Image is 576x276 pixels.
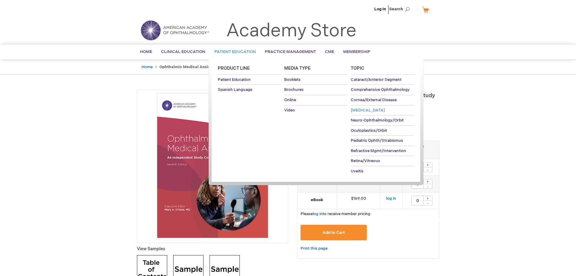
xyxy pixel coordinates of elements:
a: Home [142,65,153,69]
div: + [423,179,432,184]
span: Clinical Education [161,49,205,54]
span: Patient Education [218,77,251,82]
span: CME [325,49,334,54]
span: Comprehensive Ophthalmology [351,87,410,92]
div: + [423,162,432,168]
span: Video [284,108,295,113]
input: Qty [412,196,424,205]
span: Cataract/Anterior Segment [351,77,402,82]
span: Spanish Language [218,87,252,92]
span: Online [284,98,296,102]
p: View Samples [137,246,288,252]
span: Membership [343,49,370,54]
span: Retina/Vitreous [351,158,380,163]
span: Home [140,49,152,54]
span: Practice Management [265,49,316,54]
span: Search [389,3,412,15]
span: [MEDICAL_DATA] [351,108,385,113]
span: Oculoplastics/Orbit [351,128,387,133]
img: Ophthalmic Medical Assisting: An Independent Study Course [140,93,285,238]
span: Media Type [284,66,311,71]
span: Topic [351,66,364,71]
div: - [423,167,432,172]
strong: eBook [301,197,334,203]
a: Print this page [301,245,327,252]
span: Cornea/External Disease [351,98,397,102]
span: Uveitis [351,169,363,174]
a: Academy Store [226,20,356,42]
a: log in [386,196,396,201]
span: Please to receive member pricing [301,211,370,216]
span: Add to Cart [323,230,345,235]
span: Neuro-Ophthalmology/Orbit [351,118,404,123]
div: - [423,184,432,189]
button: Add to Cart [301,225,367,240]
span: Refractive Mgmt/Intervention [351,148,406,153]
div: + [423,196,432,201]
a: log in [313,211,323,216]
td: $169.00 [337,192,380,209]
span: Brochures [284,87,304,92]
span: Patient Education [214,49,256,54]
strong: Ophthalmic Medical Assisting: An Independent Study Course [159,65,278,69]
span: Pediatric Ophth/Strabismus [351,138,403,143]
span: Product Line [218,66,250,71]
a: Log In [374,7,386,12]
div: - [423,201,432,205]
span: Booklets [284,77,301,82]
